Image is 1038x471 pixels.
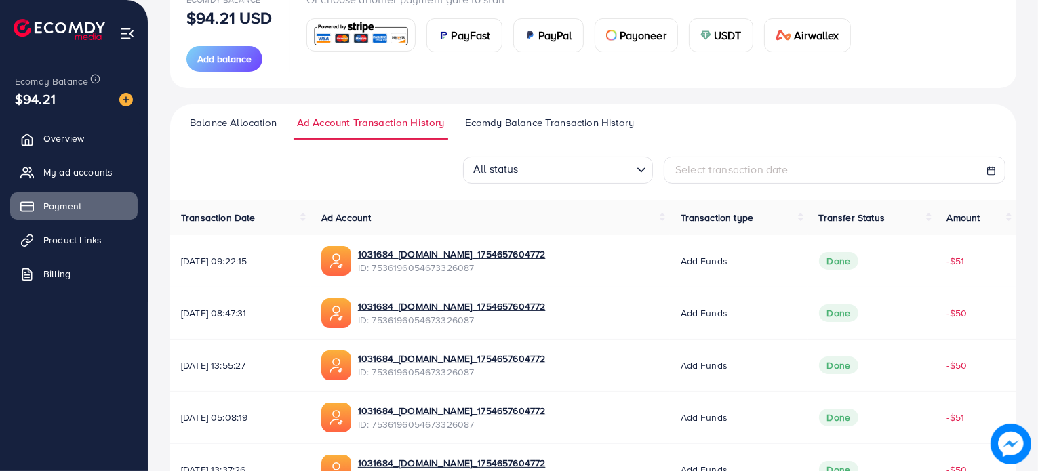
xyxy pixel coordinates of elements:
a: Payment [10,192,138,220]
span: -$51 [947,254,965,268]
span: Balance Allocation [190,115,277,130]
span: Ecomdy Balance [15,75,88,88]
a: 1031684_[DOMAIN_NAME]_1754657604772 [358,404,546,417]
img: ic-ads-acc.e4c84228.svg [321,298,351,328]
img: ic-ads-acc.e4c84228.svg [321,246,351,276]
img: card [438,30,449,41]
span: [DATE] 09:22:15 [181,254,300,268]
img: card [525,30,536,41]
span: Ad Account Transaction History [297,115,445,130]
img: card [606,30,617,41]
span: ID: 7536196054673326087 [358,365,546,379]
a: cardPayFast [426,18,502,52]
span: ID: 7536196054673326087 [358,261,546,274]
img: card [311,20,411,49]
span: Add funds [681,411,727,424]
img: card [776,30,792,41]
span: -$50 [947,306,967,320]
span: Payment [43,199,81,213]
a: 1031684_[DOMAIN_NAME]_1754657604772 [358,352,546,365]
span: $94.21 [15,89,56,108]
span: -$51 [947,411,965,424]
a: 1031684_[DOMAIN_NAME]_1754657604772 [358,456,546,470]
div: Search for option [463,157,653,184]
img: logo [14,19,105,40]
a: cardPayPal [513,18,584,52]
span: Done [819,252,859,270]
span: Airwallex [794,27,839,43]
a: My ad accounts [10,159,138,186]
a: card [306,18,416,52]
span: -$50 [947,359,967,372]
span: Add balance [197,52,252,66]
span: Done [819,304,859,322]
span: All status [471,157,521,180]
span: Done [819,409,859,426]
input: Search for option [523,158,631,180]
span: ID: 7536196054673326087 [358,313,546,327]
a: cardPayoneer [595,18,678,52]
a: cardUSDT [689,18,753,52]
span: [DATE] 08:47:31 [181,306,300,320]
span: Amount [947,211,980,224]
img: image [991,424,1031,464]
a: Billing [10,260,138,287]
span: PayPal [538,27,572,43]
span: Payoneer [620,27,666,43]
span: Product Links [43,233,102,247]
a: 1031684_[DOMAIN_NAME]_1754657604772 [358,247,546,261]
img: image [119,93,133,106]
img: ic-ads-acc.e4c84228.svg [321,403,351,432]
a: cardAirwallex [764,18,851,52]
a: Overview [10,125,138,152]
p: $94.21 USD [186,9,273,26]
a: 1031684_[DOMAIN_NAME]_1754657604772 [358,300,546,313]
span: Add funds [681,359,727,372]
span: Transaction Date [181,211,256,224]
span: [DATE] 13:55:27 [181,359,300,372]
span: Select transaction date [675,162,789,177]
span: Transaction type [681,211,754,224]
span: Transfer Status [819,211,885,224]
span: [DATE] 05:08:19 [181,411,300,424]
span: Done [819,356,859,374]
span: Add funds [681,254,727,268]
img: ic-ads-acc.e4c84228.svg [321,350,351,380]
span: PayFast [452,27,491,43]
span: My ad accounts [43,165,113,179]
img: menu [119,26,135,41]
span: Billing [43,267,71,281]
button: Add balance [186,46,262,72]
span: Ad Account [321,211,372,224]
img: card [700,30,711,41]
a: Product Links [10,226,138,253]
span: Ecomdy Balance Transaction History [465,115,634,130]
span: USDT [714,27,742,43]
span: ID: 7536196054673326087 [358,417,546,431]
span: Add funds [681,306,727,320]
span: Overview [43,131,84,145]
